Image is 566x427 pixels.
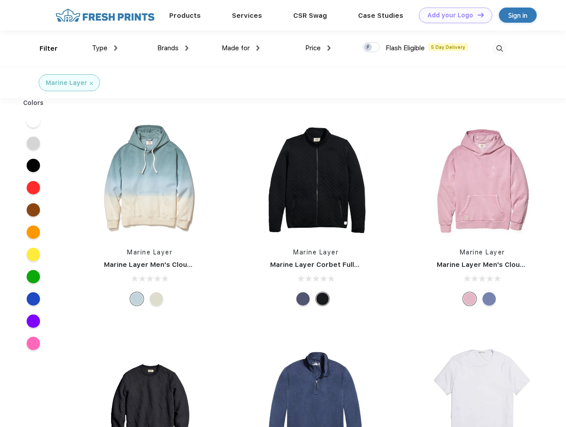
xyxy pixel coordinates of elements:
[463,292,476,306] div: Lilas
[257,121,375,239] img: func=resize&h=266
[316,292,329,306] div: Black
[478,12,484,17] img: DT
[169,12,201,20] a: Products
[508,10,527,20] div: Sign in
[104,261,249,269] a: Marine Layer Men's Cloud 9 Fleece Hoodie
[90,82,93,85] img: filter_cancel.svg
[16,98,51,108] div: Colors
[127,249,172,256] a: Marine Layer
[150,292,163,306] div: Navy/Cream
[499,8,537,23] a: Sign in
[46,78,87,88] div: Marine Layer
[256,45,259,51] img: dropdown.png
[423,121,542,239] img: func=resize&h=266
[185,45,188,51] img: dropdown.png
[427,12,473,19] div: Add your Logo
[293,249,339,256] a: Marine Layer
[293,12,327,20] a: CSR Swag
[130,292,143,306] div: Cool Ombre
[428,43,468,51] span: 5 Day Delivery
[460,249,505,256] a: Marine Layer
[492,41,507,56] img: desktop_search.svg
[305,44,321,52] span: Price
[482,292,496,306] div: Vintage Indigo
[327,45,331,51] img: dropdown.png
[91,121,209,239] img: func=resize&h=266
[40,44,58,54] div: Filter
[270,261,393,269] a: Marine Layer Corbet Full-Zip Jacket
[53,8,157,23] img: fo%20logo%202.webp
[232,12,262,20] a: Services
[92,44,108,52] span: Type
[296,292,310,306] div: Navy
[222,44,250,52] span: Made for
[157,44,179,52] span: Brands
[114,45,117,51] img: dropdown.png
[386,44,425,52] span: Flash Eligible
